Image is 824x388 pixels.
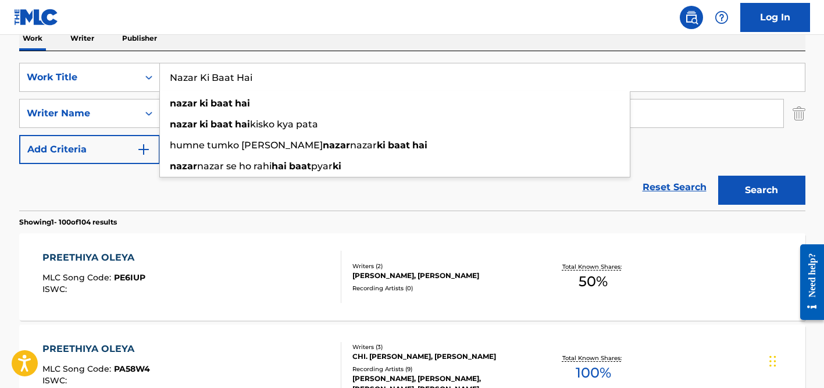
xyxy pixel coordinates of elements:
[352,284,528,293] div: Recording Artists ( 0 )
[766,332,824,388] iframe: Chat Widget
[211,119,233,130] strong: baat
[199,119,208,130] strong: ki
[333,161,341,172] strong: ki
[42,364,114,374] span: MLC Song Code :
[14,9,59,26] img: MLC Logo
[19,233,805,321] a: PREETHIYA OLEYAMLC Song Code:PE6IUPISWC:Writers (2)[PERSON_NAME], [PERSON_NAME]Recording Artists ...
[388,140,410,151] strong: baat
[637,175,712,200] a: Reset Search
[211,98,233,109] strong: baat
[42,272,114,283] span: MLC Song Code :
[576,362,611,383] span: 100 %
[19,135,160,164] button: Add Criteria
[114,364,150,374] span: PA58W4
[119,26,160,51] p: Publisher
[19,217,117,227] p: Showing 1 - 100 of 104 results
[42,251,145,265] div: PREETHIYA OLEYA
[42,284,70,294] span: ISWC :
[684,10,698,24] img: search
[67,26,98,51] p: Writer
[793,99,805,128] img: Delete Criterion
[170,119,197,130] strong: nazar
[170,98,197,109] strong: nazar
[377,140,386,151] strong: ki
[352,343,528,351] div: Writers ( 3 )
[197,161,272,172] span: nazar se ho rahi
[718,176,805,205] button: Search
[170,161,197,172] strong: nazar
[27,106,131,120] div: Writer Name
[199,98,208,109] strong: ki
[740,3,810,32] a: Log In
[235,98,250,109] strong: hai
[579,271,608,292] span: 50 %
[769,344,776,379] div: Drag
[352,262,528,270] div: Writers ( 2 )
[311,161,333,172] span: pyar
[715,10,729,24] img: help
[791,235,824,329] iframe: Resource Center
[137,143,151,156] img: 9d2ae6d4665cec9f34b9.svg
[27,70,131,84] div: Work Title
[352,365,528,373] div: Recording Artists ( 9 )
[235,119,250,130] strong: hai
[352,270,528,281] div: [PERSON_NAME], [PERSON_NAME]
[19,63,805,211] form: Search Form
[114,272,145,283] span: PE6IUP
[272,161,287,172] strong: hai
[289,161,311,172] strong: baat
[562,354,625,362] p: Total Known Shares:
[250,119,318,130] span: kisko kya pata
[19,26,46,51] p: Work
[42,342,150,356] div: PREETHIYA OLEYA
[170,140,323,151] span: humne tumko [PERSON_NAME]
[680,6,703,29] a: Public Search
[352,351,528,362] div: CHI. [PERSON_NAME], [PERSON_NAME]
[412,140,427,151] strong: hai
[710,6,733,29] div: Help
[350,140,377,151] span: nazar
[323,140,350,151] strong: nazar
[562,262,625,271] p: Total Known Shares:
[42,375,70,386] span: ISWC :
